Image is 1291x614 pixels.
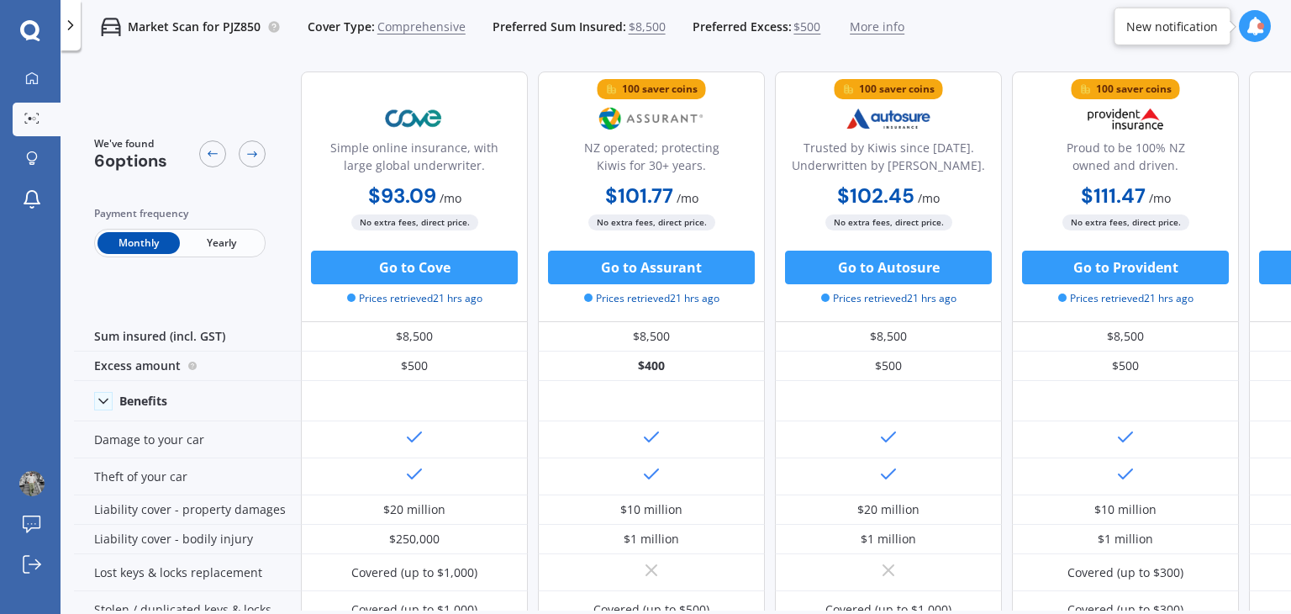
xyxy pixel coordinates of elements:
[94,136,167,151] span: We've found
[308,19,375,35] span: Cover Type:
[918,190,940,206] span: / mo
[1022,251,1229,284] button: Go to Provident
[377,19,466,35] span: Comprehensive
[1080,83,1092,95] img: points
[97,232,180,254] span: Monthly
[1149,190,1171,206] span: / mo
[584,291,719,306] span: Prices retrieved 21 hrs ago
[1026,139,1225,181] div: Proud to be 100% NZ owned and driven.
[606,83,618,95] img: points
[74,352,301,381] div: Excess amount
[94,150,167,172] span: 6 options
[351,214,478,230] span: No extra fees, direct price.
[1126,18,1218,34] div: New notification
[833,98,944,140] img: Autosure.webp
[119,394,167,409] div: Benefits
[861,531,916,548] div: $1 million
[74,495,301,525] div: Liability cover - property damages
[368,183,436,209] b: $93.09
[552,139,751,181] div: NZ operated; protecting Kiwis for 30+ years.
[775,322,1002,352] div: $8,500
[1058,291,1194,306] span: Prices retrieved 21 hrs ago
[1067,564,1183,581] div: Covered (up to $300)
[629,19,666,35] span: $8,500
[1062,214,1189,230] span: No extra fees, direct price.
[793,19,820,35] span: $500
[596,98,707,140] img: Assurant.png
[785,251,992,284] button: Go to Autosure
[825,214,952,230] span: No extra fees, direct price.
[538,322,765,352] div: $8,500
[493,19,626,35] span: Preferred Sum Insured:
[128,19,261,35] p: Market Scan for PJZ850
[347,291,482,306] span: Prices retrieved 21 hrs ago
[843,83,855,95] img: points
[311,251,518,284] button: Go to Cove
[624,531,679,548] div: $1 million
[677,190,698,206] span: / mo
[538,352,765,381] div: $400
[94,205,266,222] div: Payment frequency
[605,183,673,209] b: $101.77
[383,501,445,518] div: $20 million
[1070,98,1181,140] img: Provident.png
[693,19,792,35] span: Preferred Excess:
[389,531,440,548] div: $250,000
[74,421,301,458] div: Damage to your car
[359,98,470,140] img: Cove.webp
[622,81,698,98] div: 100 saver coins
[850,19,904,35] span: More info
[548,251,755,284] button: Go to Assurant
[857,501,920,518] div: $20 million
[19,471,45,496] img: ACg8ocIhAap8_b4WzBZPOFaqikOJtl-VCxJcvnRv7oP0DIBYY72YlUX_jw=s96-c
[440,190,461,206] span: / mo
[1012,352,1239,381] div: $500
[620,501,682,518] div: $10 million
[1098,531,1153,548] div: $1 million
[859,81,935,98] div: 100 saver coins
[821,291,956,306] span: Prices retrieved 21 hrs ago
[1081,183,1146,209] b: $111.47
[315,139,514,181] div: Simple online insurance, with large global underwriter.
[74,554,301,591] div: Lost keys & locks replacement
[74,322,301,352] div: Sum insured (incl. GST)
[101,17,121,37] img: car.f15378c7a67c060ca3f3.svg
[789,139,988,181] div: Trusted by Kiwis since [DATE]. Underwritten by [PERSON_NAME].
[351,564,477,581] div: Covered (up to $1,000)
[74,525,301,554] div: Liability cover - bodily injury
[301,322,528,352] div: $8,500
[1096,81,1172,98] div: 100 saver coins
[588,214,715,230] span: No extra fees, direct price.
[1094,501,1157,518] div: $10 million
[180,232,262,254] span: Yearly
[1012,322,1239,352] div: $8,500
[301,352,528,381] div: $500
[775,352,1002,381] div: $500
[837,183,914,209] b: $102.45
[74,458,301,495] div: Theft of your car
